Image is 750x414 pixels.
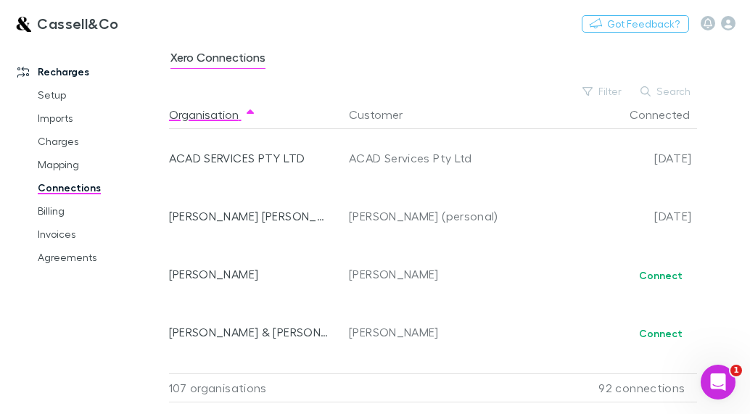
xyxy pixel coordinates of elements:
div: [PERSON_NAME] [349,245,512,303]
a: Cassell&Co [6,6,128,41]
button: Search [633,83,699,100]
div: [PERSON_NAME] & [PERSON_NAME] [169,303,329,361]
iframe: Intercom live chat [701,365,735,399]
a: Recharges [3,60,177,83]
div: 107 organisations [169,373,343,402]
div: [PERSON_NAME] (personal) [349,187,512,245]
a: Billing [23,199,177,223]
div: [PERSON_NAME] [PERSON_NAME] Lemondhi [169,187,329,245]
button: Filter [575,83,630,100]
button: Connect [630,267,692,284]
div: [PERSON_NAME] [349,303,512,361]
a: Imports [23,107,177,130]
a: Invoices [23,223,177,246]
div: ACAD Services Pty Ltd [349,129,512,187]
button: Connect [630,325,692,342]
a: Setup [23,83,177,107]
a: Charges [23,130,177,153]
a: Connections [23,176,177,199]
span: 1 [730,365,742,376]
div: 92 connections [517,373,691,402]
button: Customer [349,100,420,129]
a: Agreements [23,246,177,269]
button: Connected [630,100,707,129]
div: ACAD SERVICES PTY LTD [169,129,329,187]
div: [PERSON_NAME] [169,245,329,303]
img: Cassell&Co's Logo [15,15,31,32]
button: Organisation [169,100,256,129]
h3: Cassell&Co [37,15,119,32]
span: Xero Connections [170,50,265,69]
div: [DATE] [518,187,692,245]
a: Mapping [23,153,177,176]
div: [DATE] [518,129,692,187]
button: Got Feedback? [582,15,689,33]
